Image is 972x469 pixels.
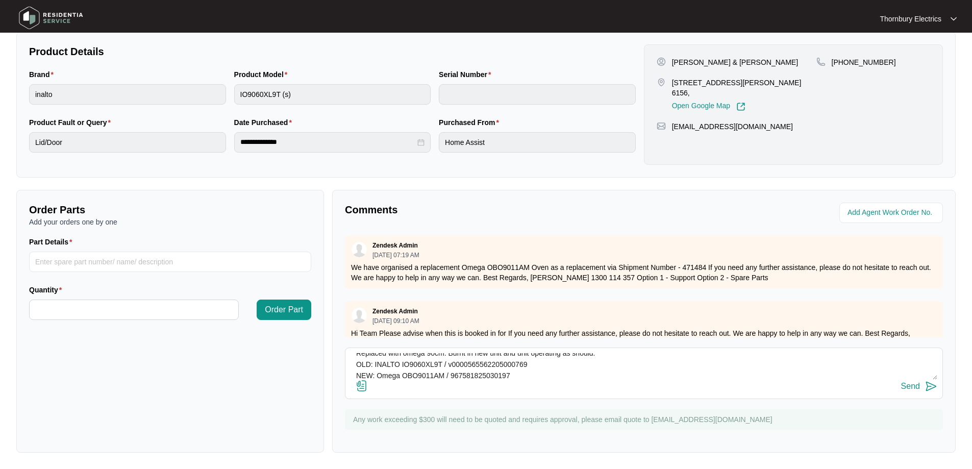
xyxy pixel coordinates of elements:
input: Quantity [30,300,238,319]
label: Product Fault or Query [29,117,115,128]
p: [PHONE_NUMBER] [832,57,896,67]
p: Order Parts [29,203,311,217]
p: Zendesk Admin [372,241,418,250]
span: Order Part [265,304,303,316]
p: Product Details [29,44,636,59]
label: Quantity [29,285,66,295]
img: map-pin [657,78,666,87]
input: Date Purchased [240,137,416,147]
label: Product Model [234,69,292,80]
p: Zendesk Admin [372,307,418,315]
textarea: [DATE] Job completed Changed over Inalto undermount, as unit was warped, resulting in excess heat... [351,353,937,380]
img: send-icon.svg [925,380,937,392]
p: [EMAIL_ADDRESS][DOMAIN_NAME] [672,121,793,132]
img: file-attachment-doc.svg [356,380,368,392]
input: Part Details [29,252,311,272]
img: Link-External [736,102,745,111]
label: Date Purchased [234,117,296,128]
p: [PERSON_NAME] & [PERSON_NAME] [672,57,798,67]
img: user.svg [352,308,367,323]
p: [STREET_ADDRESS][PERSON_NAME] 6156, [672,78,816,98]
label: Purchased From [439,117,503,128]
input: Serial Number [439,84,636,105]
button: Order Part [257,300,311,320]
label: Serial Number [439,69,495,80]
p: Add your orders one by one [29,217,311,227]
input: Add Agent Work Order No. [848,207,937,219]
input: Product Fault or Query [29,132,226,153]
img: user.svg [352,242,367,257]
p: Comments [345,203,637,217]
button: Send [901,380,937,393]
label: Part Details [29,237,77,247]
input: Brand [29,84,226,105]
p: [DATE] 09:10 AM [372,318,419,324]
input: Product Model [234,84,431,105]
img: map-pin [816,57,826,66]
img: residentia service logo [15,3,87,33]
div: Send [901,382,920,391]
input: Purchased From [439,132,636,153]
p: [DATE] 07:19 AM [372,252,419,258]
a: Open Google Map [672,102,745,111]
img: dropdown arrow [951,16,957,21]
p: We have organised a replacement Omega OBO9011AM Oven as a replacement via Shipment Number - 47148... [351,262,937,283]
p: Any work exceeding $300 will need to be quoted and requires approval, please email quote to [EMAI... [353,414,938,425]
p: Thornbury Electrics [880,14,941,24]
p: Hi Team Please advise when this is booked in for If you need any further assistance, please do no... [351,328,937,349]
img: map-pin [657,121,666,131]
img: user-pin [657,57,666,66]
label: Brand [29,69,58,80]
